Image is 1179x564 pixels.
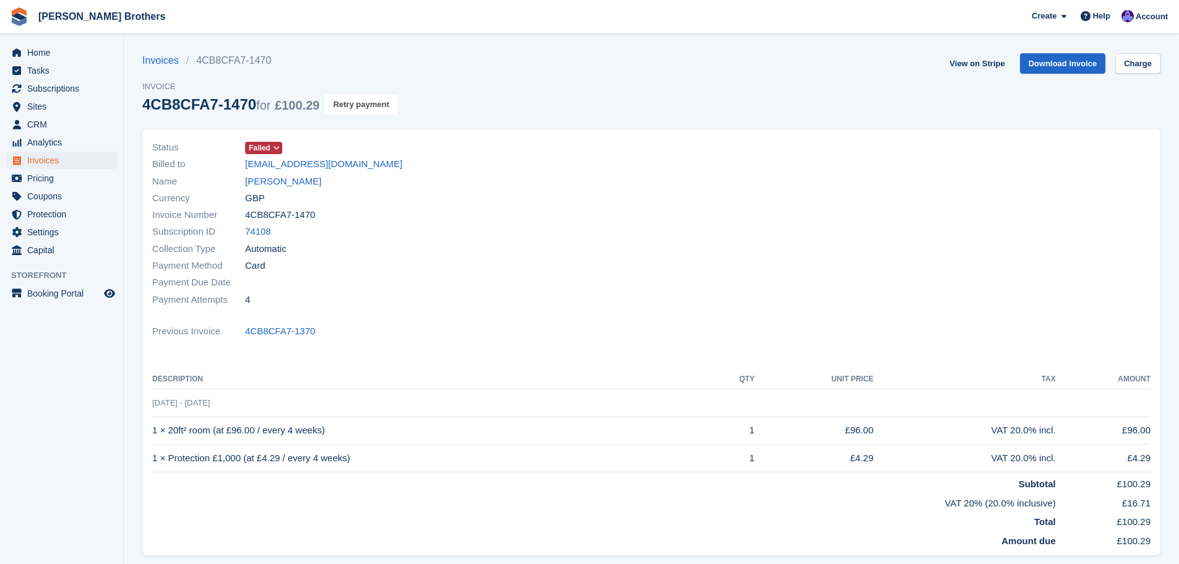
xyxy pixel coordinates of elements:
span: Home [27,44,101,61]
span: Capital [27,241,101,259]
span: Billed to [152,157,245,171]
a: menu [6,98,117,115]
a: menu [6,241,117,259]
span: CRM [27,116,101,133]
span: 4CB8CFA7-1470 [245,208,315,222]
td: £4.29 [1056,445,1151,472]
span: Previous Invoice [152,324,245,339]
td: £4.29 [754,445,873,472]
span: Booking Portal [27,285,101,302]
strong: Amount due [1001,536,1056,546]
strong: Subtotal [1019,479,1056,489]
span: Help [1093,10,1110,22]
span: Payment Method [152,259,245,273]
a: menu [6,170,117,187]
a: menu [6,152,117,169]
span: Subscription ID [152,225,245,239]
span: Invoice [142,80,398,93]
th: Unit Price [754,370,873,389]
span: Automatic [245,242,287,256]
button: Retry payment [324,94,397,115]
a: menu [6,285,117,302]
a: 74108 [245,225,271,239]
span: Subscriptions [27,80,101,97]
td: £96.00 [1056,417,1151,445]
th: Description [152,370,711,389]
img: stora-icon-8386f47178a22dfd0bd8f6a31ec36ba5ce8667c1dd55bd0f319d3a0aa187defe.svg [10,7,28,26]
span: Failed [249,142,270,154]
a: [PERSON_NAME] Brothers [33,6,170,27]
span: Currency [152,191,245,206]
a: menu [6,223,117,241]
a: Preview store [102,286,117,301]
a: menu [6,134,117,151]
span: GBP [245,191,265,206]
span: Collection Type [152,242,245,256]
a: menu [6,116,117,133]
a: [EMAIL_ADDRESS][DOMAIN_NAME] [245,157,402,171]
span: Sites [27,98,101,115]
a: menu [6,206,117,223]
a: Invoices [142,53,186,68]
td: 1 [711,445,754,472]
th: QTY [711,370,754,389]
span: Coupons [27,188,101,205]
span: £100.29 [275,98,319,112]
span: Card [245,259,266,273]
td: £100.29 [1056,529,1151,549]
td: £96.00 [754,417,873,445]
a: menu [6,62,117,79]
span: Create [1032,10,1056,22]
img: Becca Clark [1121,10,1134,22]
span: 4 [245,293,250,307]
span: Name [152,175,245,189]
td: 1 [711,417,754,445]
strong: Total [1034,516,1056,527]
a: menu [6,44,117,61]
td: 1 × 20ft² room (at £96.00 / every 4 weeks) [152,417,711,445]
div: VAT 20.0% incl. [873,423,1055,438]
span: Pricing [27,170,101,187]
span: Payment Due Date [152,275,245,290]
span: Protection [27,206,101,223]
a: [PERSON_NAME] [245,175,321,189]
th: Amount [1056,370,1151,389]
span: Analytics [27,134,101,151]
span: [DATE] - [DATE] [152,398,210,407]
td: £100.29 [1056,510,1151,529]
a: menu [6,80,117,97]
a: 4CB8CFA7-1370 [245,324,315,339]
nav: breadcrumbs [142,53,398,68]
td: 1 × Protection £1,000 (at £4.29 / every 4 weeks) [152,445,711,472]
span: for [256,98,270,112]
a: View on Stripe [944,53,1009,74]
span: Storefront [11,269,123,282]
span: Tasks [27,62,101,79]
th: Tax [873,370,1055,389]
span: Status [152,141,245,155]
a: Failed [245,141,282,155]
a: menu [6,188,117,205]
td: £100.29 [1056,472,1151,492]
td: VAT 20% (20.0% inclusive) [152,492,1056,511]
span: Account [1136,11,1168,23]
td: £16.71 [1056,492,1151,511]
div: VAT 20.0% incl. [873,451,1055,466]
span: Invoices [27,152,101,169]
span: Settings [27,223,101,241]
a: Charge [1115,53,1160,74]
div: 4CB8CFA7-1470 [142,96,319,113]
span: Invoice Number [152,208,245,222]
a: Download Invoice [1020,53,1106,74]
span: Payment Attempts [152,293,245,307]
